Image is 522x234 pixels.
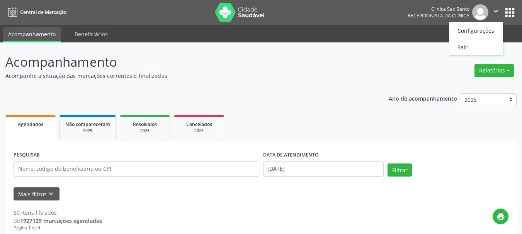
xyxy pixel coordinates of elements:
[408,12,469,19] span: Recepcionista da clínica
[126,128,164,134] div: 2025
[20,9,66,15] span: Central de Marcação
[472,4,488,20] img: img
[47,190,55,198] i: keyboard_arrow_down
[5,52,363,72] p: Acompanhamento
[18,121,43,128] span: Agendados
[14,209,102,217] div: 60 itens filtrados
[493,209,508,224] button: print
[14,225,102,231] div: Página 1 de 4
[133,121,157,128] span: Resolvidos
[69,27,113,41] a: Beneficiários
[263,161,384,177] input: Selecione um intervalo
[186,121,212,128] span: Cancelados
[14,187,60,201] button: Mais filtroskeyboard_arrow_down
[263,149,319,161] label: DATA DE ATENDIMENTO
[491,7,500,15] i: 
[488,4,503,20] button: 
[388,163,412,177] button: Filtrar
[449,25,503,36] a: Configurações
[14,149,40,161] label: PESQUISAR
[3,27,61,42] a: Acompanhamento
[5,6,66,19] a: Central de Marcação
[449,22,503,56] ul: 
[180,128,218,134] div: 2025
[496,212,505,221] i: print
[389,93,457,103] p: Ano de acompanhamento
[503,6,517,19] button: apps
[14,217,102,225] div: de
[449,42,503,52] a: Sair
[65,128,110,134] div: 2025
[5,72,363,80] p: Acompanhe a situação das marcações correntes e finalizadas
[474,64,514,77] button: Relatórios
[20,217,102,224] strong: 1927129 marcações agendadas
[408,6,469,12] div: Clinica Sao Bento
[65,121,110,128] span: Não compareceram
[14,161,259,177] input: Nome, código do beneficiário ou CPF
